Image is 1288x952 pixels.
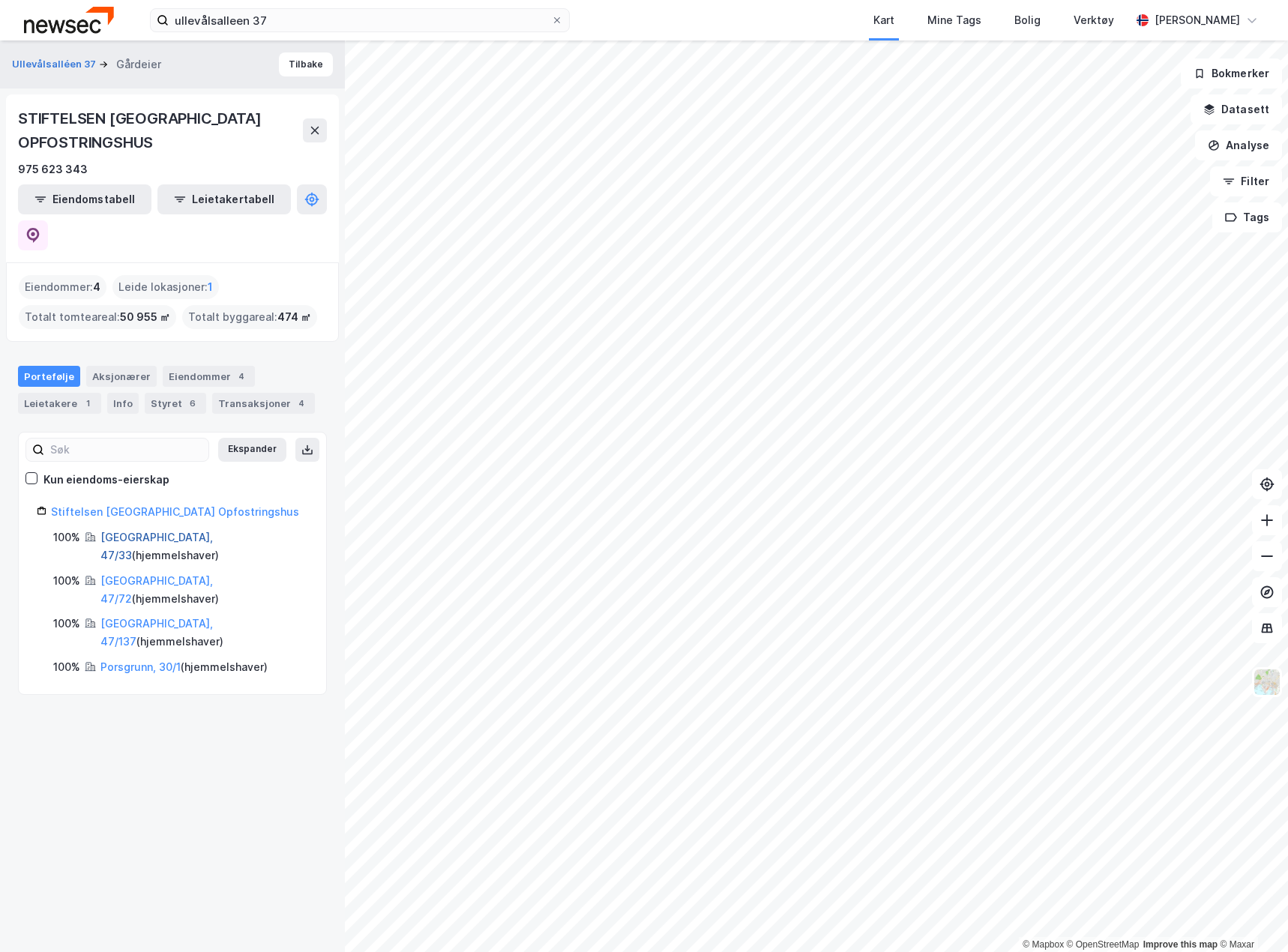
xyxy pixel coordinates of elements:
[24,7,114,33] img: newsec-logo.f6e21ccffca1b3a03d2d.png
[1014,11,1041,29] div: Bolig
[93,278,100,296] span: 4
[157,184,291,214] button: Leietakertabell
[53,572,80,590] div: 100%
[218,438,286,462] button: Ekspander
[1143,939,1218,950] a: Improve this map
[19,305,176,329] div: Totalt tomteareal :
[1181,58,1282,88] button: Bokmerker
[182,305,317,329] div: Totalt byggareal :
[43,471,169,489] div: Kun eiendoms-eierskap
[53,528,80,546] div: 100%
[86,366,157,387] div: Aksjonærer
[208,278,213,296] span: 1
[1074,11,1114,29] div: Verktøy
[212,393,315,414] div: Transaksjoner
[1191,94,1282,124] button: Datasett
[18,393,101,414] div: Leietakere
[169,9,551,31] input: Søk på adresse, matrikkel, gårdeiere, leietakere eller personer
[18,366,80,387] div: Portefølje
[107,393,139,414] div: Info
[1023,939,1064,950] a: Mapbox
[53,658,80,676] div: 100%
[1253,668,1281,696] img: Z
[100,531,213,561] a: [GEOGRAPHIC_DATA], 47/33
[100,574,213,605] a: [GEOGRAPHIC_DATA], 47/72
[145,393,206,414] div: Styret
[100,615,308,651] div: ( hjemmelshaver )
[120,308,170,326] span: 50 955 ㎡
[294,396,309,411] div: 4
[163,366,255,387] div: Eiendommer
[100,658,268,676] div: ( hjemmelshaver )
[18,184,151,214] button: Eiendomstabell
[1212,202,1282,232] button: Tags
[1213,880,1288,952] iframe: Chat Widget
[44,439,208,461] input: Søk
[100,660,181,673] a: Porsgrunn, 30/1
[185,396,200,411] div: 6
[19,275,106,299] div: Eiendommer :
[927,11,981,29] div: Mine Tags
[1195,130,1282,160] button: Analyse
[80,396,95,411] div: 1
[100,617,213,648] a: [GEOGRAPHIC_DATA], 47/137
[116,55,161,73] div: Gårdeier
[12,57,99,72] button: Ullevålsalléen 37
[1210,166,1282,196] button: Filter
[18,106,303,154] div: STIFTELSEN [GEOGRAPHIC_DATA] OPFOSTRINGSHUS
[279,52,333,76] button: Tilbake
[277,308,311,326] span: 474 ㎡
[234,369,249,384] div: 4
[1067,939,1140,950] a: OpenStreetMap
[100,528,308,564] div: ( hjemmelshaver )
[53,615,80,633] div: 100%
[873,11,894,29] div: Kart
[51,505,299,518] a: Stiftelsen [GEOGRAPHIC_DATA] Opfostringshus
[18,160,88,178] div: 975 623 343
[1155,11,1240,29] div: [PERSON_NAME]
[1213,880,1288,952] div: Kontrollprogram for chat
[112,275,219,299] div: Leide lokasjoner :
[100,572,308,608] div: ( hjemmelshaver )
